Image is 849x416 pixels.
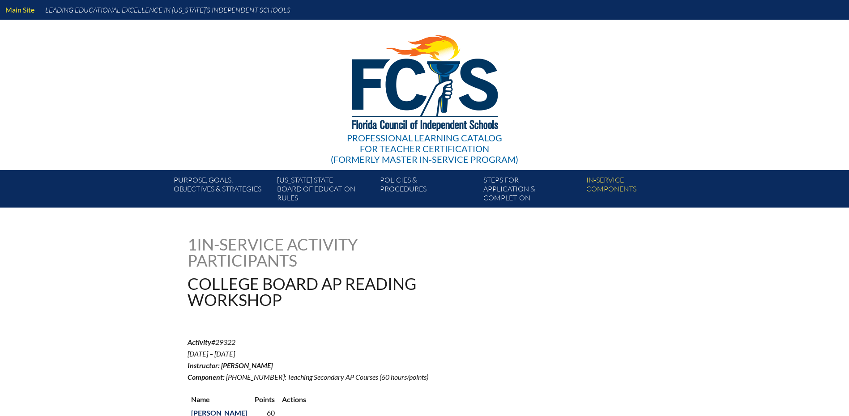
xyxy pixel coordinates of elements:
a: Main Site [2,4,38,16]
span: [DATE] – [DATE] [188,349,235,358]
p: Actions [282,394,306,405]
h1: College Board AP Reading Workshop [188,276,482,308]
img: FCISlogo221.eps [332,20,517,142]
span: for Teacher Certification [360,143,489,154]
b: Instructor: [188,361,220,369]
b: Component: [188,373,225,381]
span: [PERSON_NAME] [221,361,273,369]
a: Policies &Procedures [376,174,479,208]
p: #29322 [188,336,503,383]
b: Activity [188,338,211,346]
span: (60 hours/points) [380,373,428,381]
span: [PHONE_NUMBER]: Teaching Secondary AP Courses [226,373,378,381]
span: 1 [188,234,197,254]
h1: In-service Activity Participants [188,236,368,268]
a: [US_STATE] StateBoard of Education rules [273,174,376,208]
a: Purpose, goals,objectives & strategies [170,174,273,208]
a: Professional Learning Catalog for Teacher Certification(formerly Master In-service Program) [327,18,522,166]
div: Professional Learning Catalog (formerly Master In-service Program) [331,132,518,165]
p: Points [255,394,275,405]
a: In-servicecomponents [583,174,686,208]
p: Name [191,394,247,405]
a: Steps forapplication & completion [480,174,583,208]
